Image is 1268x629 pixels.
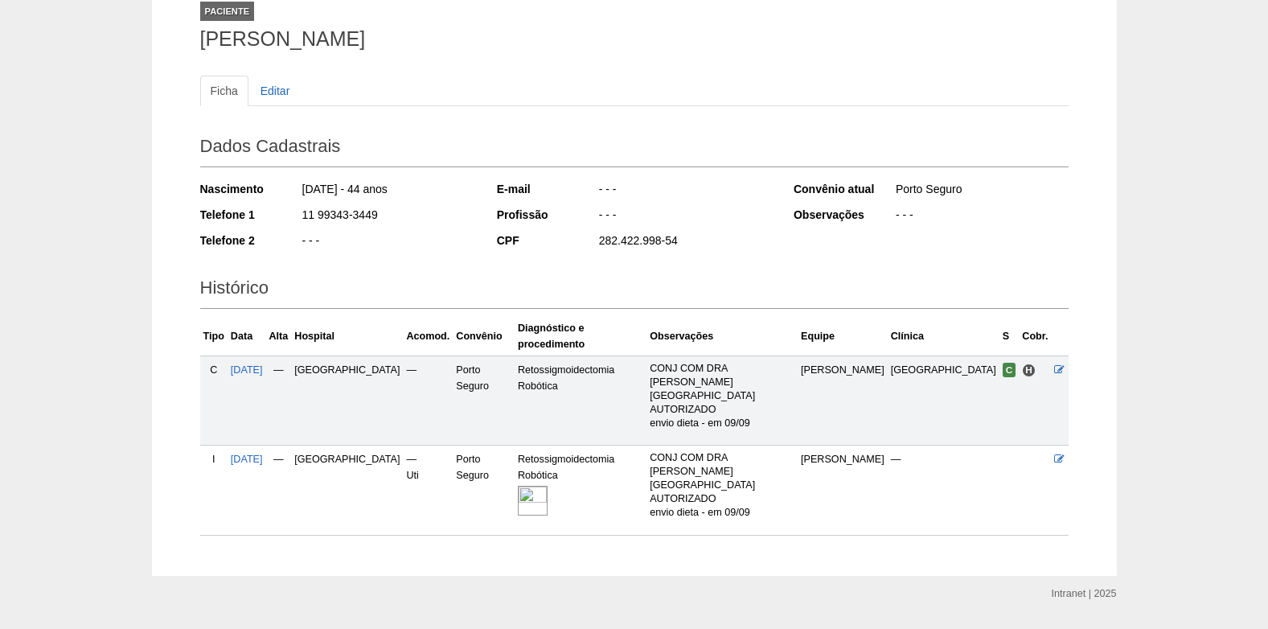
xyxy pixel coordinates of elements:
[266,356,292,445] td: —
[453,446,515,535] td: Porto Seguro
[301,207,475,227] div: 11 99343-3449
[231,364,263,376] a: [DATE]
[497,181,597,197] div: E-mail
[200,272,1069,309] h2: Histórico
[1022,364,1036,377] span: Hospital
[597,181,772,201] div: - - -
[231,454,263,465] a: [DATE]
[515,356,646,445] td: Retossigmoidectomia Robótica
[200,317,228,356] th: Tipo
[291,356,403,445] td: [GEOGRAPHIC_DATA]
[894,181,1069,201] div: Porto Seguro
[291,317,403,356] th: Hospital
[650,362,794,430] p: CONJ COM DRA [PERSON_NAME] [GEOGRAPHIC_DATA] AUTORIZADO envio dieta - em 09/09
[200,2,255,21] div: Paciente
[200,76,248,106] a: Ficha
[301,181,475,201] div: [DATE] - 44 anos
[453,356,515,445] td: Porto Seguro
[1052,586,1117,602] div: Intranet | 2025
[798,446,888,535] td: [PERSON_NAME]
[894,207,1069,227] div: - - -
[798,317,888,356] th: Equipe
[888,356,999,445] td: [GEOGRAPHIC_DATA]
[403,317,453,356] th: Acomod.
[200,130,1069,167] h2: Dados Cadastrais
[266,317,292,356] th: Alta
[646,317,798,356] th: Observações
[798,356,888,445] td: [PERSON_NAME]
[999,317,1020,356] th: S
[888,446,999,535] td: —
[250,76,301,106] a: Editar
[515,317,646,356] th: Diagnóstico e procedimento
[1003,363,1016,377] span: Confirmada
[888,317,999,356] th: Clínica
[228,317,266,356] th: Data
[266,446,292,535] td: —
[650,451,794,520] p: CONJ COM DRA [PERSON_NAME] [GEOGRAPHIC_DATA] AUTORIZADO envio dieta - em 09/09
[301,232,475,253] div: - - -
[515,446,646,535] td: Retossigmoidectomia Robótica
[200,29,1069,49] h1: [PERSON_NAME]
[200,232,301,249] div: Telefone 2
[1019,317,1051,356] th: Cobr.
[597,207,772,227] div: - - -
[497,232,597,249] div: CPF
[794,207,894,223] div: Observações
[497,207,597,223] div: Profissão
[200,207,301,223] div: Telefone 1
[794,181,894,197] div: Convênio atual
[403,356,453,445] td: —
[200,181,301,197] div: Nascimento
[203,362,224,378] div: C
[597,232,772,253] div: 282.422.998-54
[203,451,224,467] div: I
[453,317,515,356] th: Convênio
[291,446,403,535] td: [GEOGRAPHIC_DATA]
[403,446,453,535] td: — Uti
